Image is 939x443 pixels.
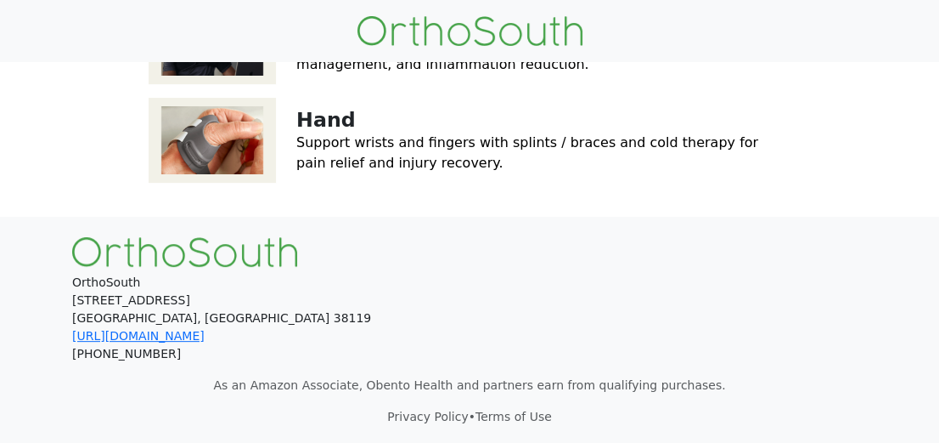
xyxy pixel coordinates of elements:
[296,108,356,132] a: Hand
[357,16,582,46] img: OrthoSouth
[72,274,867,363] p: OrthoSouth [STREET_ADDRESS] [GEOGRAPHIC_DATA], [GEOGRAPHIC_DATA] 38119 [PHONE_NUMBER]
[72,377,867,395] p: As an Amazon Associate, Obento Health and partners earn from qualifying purchases.
[296,36,695,72] a: Targeted cold therapy aides in post-surgical recovery, pain management, and inflammation reduction.
[72,237,297,267] img: OrthoSouth
[72,408,867,426] p: •
[149,98,276,183] img: Hand
[387,410,468,423] a: Privacy Policy
[475,410,552,423] a: Terms of Use
[296,134,758,171] a: Support wrists and fingers with splints / braces and cold therapy for pain relief and injury reco...
[72,329,205,343] a: [URL][DOMAIN_NAME]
